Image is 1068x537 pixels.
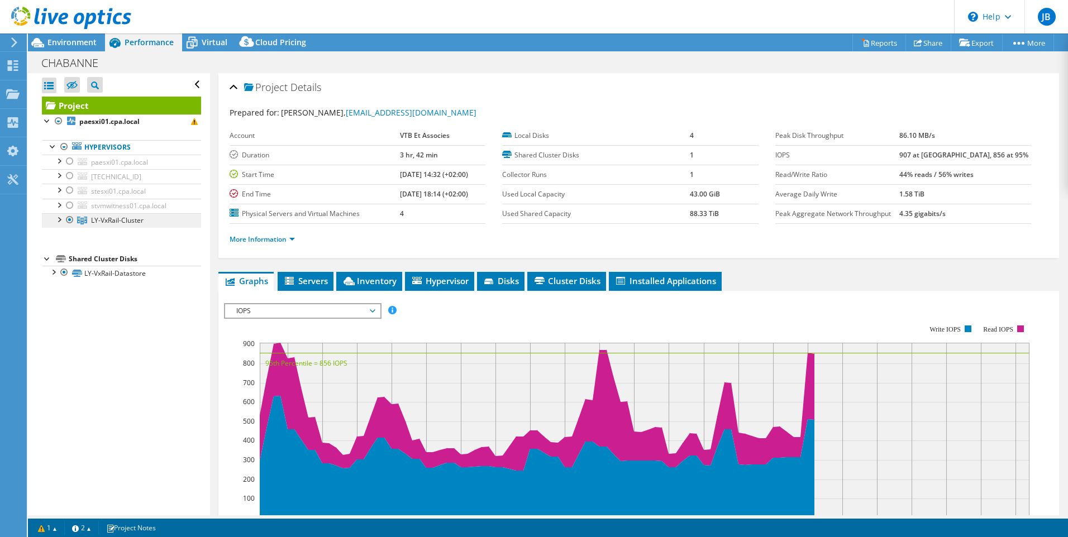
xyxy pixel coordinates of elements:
text: Read IOPS [983,325,1013,333]
a: paesxi01.cpa.local [42,155,201,169]
text: 95th Percentile = 856 IOPS [265,358,347,368]
span: Hypervisor [411,275,469,286]
b: paesxi01.cpa.local [79,117,140,126]
b: 1 [690,170,694,179]
a: [EMAIL_ADDRESS][DOMAIN_NAME] [346,107,476,118]
a: Share [905,34,951,51]
label: Account [230,130,400,141]
b: 4.35 gigabits/s [899,209,946,218]
label: Prepared for: [230,107,279,118]
label: Duration [230,150,400,161]
span: stvmwitness01.cpa.local [91,201,166,210]
a: 2 [64,521,99,535]
span: stesxi01.cpa.local [91,186,146,196]
span: LY-VxRail-Cluster [91,215,144,225]
span: Servers [283,275,328,286]
a: LY-VxRail-Datastore [42,266,201,280]
span: Environment [47,37,97,47]
a: Project [42,97,201,114]
span: JB [1038,8,1056,26]
span: Cloud Pricing [255,37,306,47]
span: Virtual [202,37,227,47]
span: Cluster Disks [533,275,600,286]
text: 300 [243,455,255,464]
a: Reports [852,34,906,51]
label: Collector Runs [502,169,690,180]
a: Project Notes [98,521,164,535]
label: Used Local Capacity [502,189,690,200]
a: More Information [230,234,295,244]
svg: \n [968,12,978,22]
text: 900 [243,339,255,348]
b: 86.10 MB/s [899,131,935,140]
span: Details [290,80,321,94]
span: Inventory [342,275,397,286]
label: IOPS [775,150,899,161]
b: VTB Et Associes [400,131,450,140]
span: Installed Applications [614,275,716,286]
text: 100 [243,493,255,503]
a: paesxi01.cpa.local [42,114,201,129]
text: 500 [243,416,255,426]
label: Peak Aggregate Network Throughput [775,208,899,219]
text: 800 [243,358,255,368]
label: Physical Servers and Virtual Machines [230,208,400,219]
a: Export [951,34,1003,51]
text: 400 [243,435,255,445]
b: 1.58 TiB [899,189,924,199]
span: [PERSON_NAME], [281,107,476,118]
b: 43.00 GiB [690,189,720,199]
text: 700 [243,378,255,387]
label: Average Daily Write [775,189,899,200]
a: More [1002,34,1054,51]
label: Peak Disk Throughput [775,130,899,141]
h1: CHABANNE [36,57,116,69]
b: 88.33 TiB [690,209,719,218]
a: [TECHNICAL_ID] [42,169,201,184]
b: 3 hr, 42 min [400,150,438,160]
b: 1 [690,150,694,160]
label: Shared Cluster Disks [502,150,690,161]
b: 4 [690,131,694,140]
label: Read/Write Ratio [775,169,899,180]
b: 4 [400,209,404,218]
b: [DATE] 18:14 (+02:00) [400,189,468,199]
span: [TECHNICAL_ID] [91,172,141,181]
text: 600 [243,397,255,406]
span: IOPS [231,304,374,318]
b: 44% reads / 56% writes [899,170,974,179]
a: 1 [30,521,65,535]
text: 200 [243,474,255,484]
a: Hypervisors [42,140,201,155]
b: [DATE] 14:32 (+02:00) [400,170,468,179]
span: Performance [125,37,174,47]
a: stvmwitness01.cpa.local [42,199,201,213]
b: 907 at [GEOGRAPHIC_DATA], 856 at 95% [899,150,1028,160]
span: paesxi01.cpa.local [91,157,148,167]
label: Local Disks [502,130,690,141]
div: Shared Cluster Disks [69,252,201,266]
label: Start Time [230,169,400,180]
text: Write IOPS [929,325,961,333]
a: LY-VxRail-Cluster [42,213,201,228]
label: End Time [230,189,400,200]
span: Disks [483,275,519,286]
text: 0 [251,513,255,522]
span: Project [244,82,288,93]
label: Used Shared Capacity [502,208,690,219]
a: stesxi01.cpa.local [42,184,201,198]
span: Graphs [224,275,268,286]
